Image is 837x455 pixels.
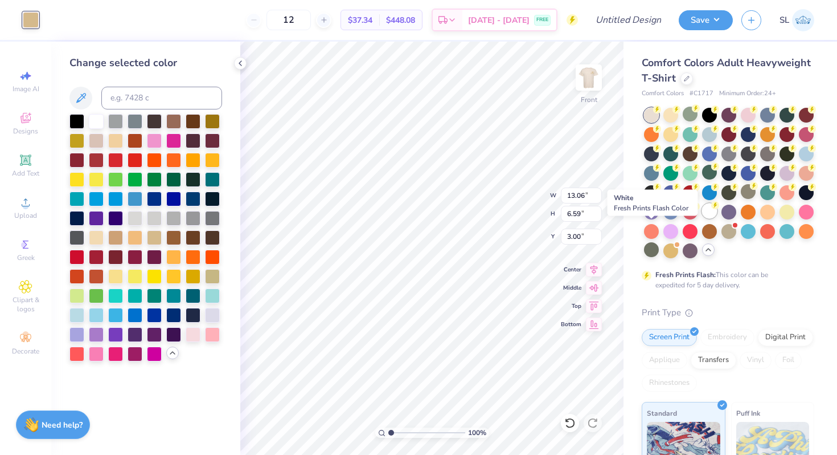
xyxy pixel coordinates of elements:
[386,14,415,26] span: $448.08
[12,169,39,178] span: Add Text
[13,84,39,94] span: Image AI
[42,420,83,430] strong: Need help?
[691,352,736,369] div: Transfers
[642,306,814,319] div: Print Type
[536,16,548,24] span: FREE
[775,352,802,369] div: Foil
[69,55,222,71] div: Change selected color
[719,89,776,99] span: Minimum Order: 24 +
[758,329,813,346] div: Digital Print
[17,253,35,262] span: Greek
[700,329,754,346] div: Embroidery
[642,375,697,392] div: Rhinestones
[577,66,600,89] img: Front
[740,352,772,369] div: Vinyl
[14,211,37,220] span: Upload
[6,295,46,314] span: Clipart & logos
[679,10,733,30] button: Save
[792,9,814,31] img: Sonia Lerner
[614,204,688,213] span: Fresh Prints Flash Color
[608,190,698,216] div: White
[655,270,716,279] strong: Fresh Prints Flash:
[468,14,530,26] span: [DATE] - [DATE]
[642,329,697,346] div: Screen Print
[690,89,713,99] span: # C1717
[468,428,486,438] span: 100 %
[348,14,372,26] span: $37.34
[779,14,789,27] span: SL
[561,302,581,310] span: Top
[736,407,760,419] span: Puff Ink
[101,87,222,109] input: e.g. 7428 c
[642,89,684,99] span: Comfort Colors
[647,407,677,419] span: Standard
[561,320,581,328] span: Bottom
[12,347,39,356] span: Decorate
[561,284,581,292] span: Middle
[779,9,814,31] a: SL
[266,10,311,30] input: – –
[581,95,597,105] div: Front
[13,127,38,136] span: Designs
[642,352,687,369] div: Applique
[561,266,581,274] span: Center
[655,270,795,290] div: This color can be expedited for 5 day delivery.
[586,9,670,31] input: Untitled Design
[642,56,811,85] span: Comfort Colors Adult Heavyweight T-Shirt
